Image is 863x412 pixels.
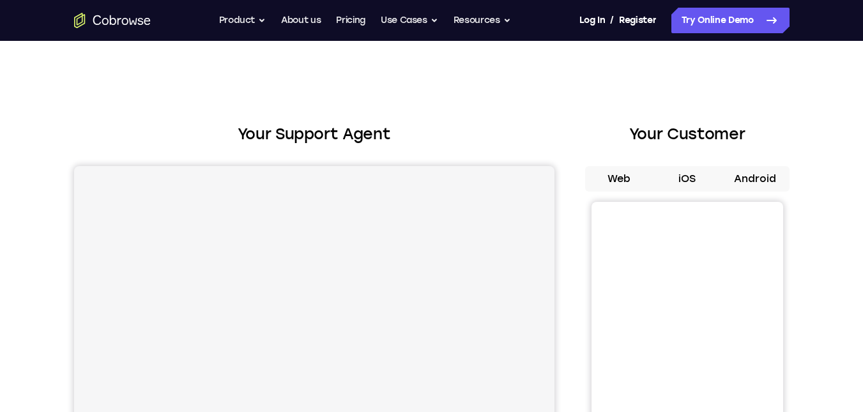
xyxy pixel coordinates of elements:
[619,8,656,33] a: Register
[653,166,721,192] button: iOS
[579,8,605,33] a: Log In
[74,123,554,146] h2: Your Support Agent
[281,8,321,33] a: About us
[336,8,365,33] a: Pricing
[721,166,790,192] button: Android
[585,166,653,192] button: Web
[454,8,511,33] button: Resources
[585,123,790,146] h2: Your Customer
[671,8,790,33] a: Try Online Demo
[219,8,266,33] button: Product
[74,13,151,28] a: Go to the home page
[381,8,438,33] button: Use Cases
[610,13,614,28] span: /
